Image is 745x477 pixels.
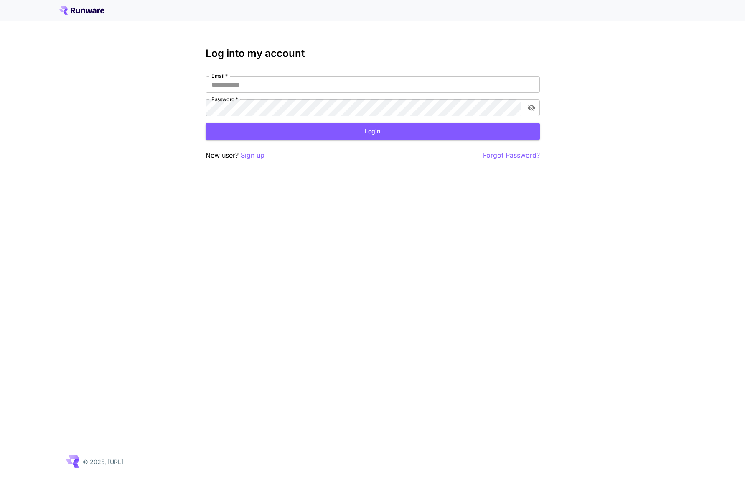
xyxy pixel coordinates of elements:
[211,72,228,79] label: Email
[206,48,540,59] h3: Log into my account
[524,100,539,115] button: toggle password visibility
[211,96,238,103] label: Password
[83,457,123,466] p: © 2025, [URL]
[206,150,264,161] p: New user?
[241,150,264,161] button: Sign up
[206,123,540,140] button: Login
[483,150,540,161] button: Forgot Password?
